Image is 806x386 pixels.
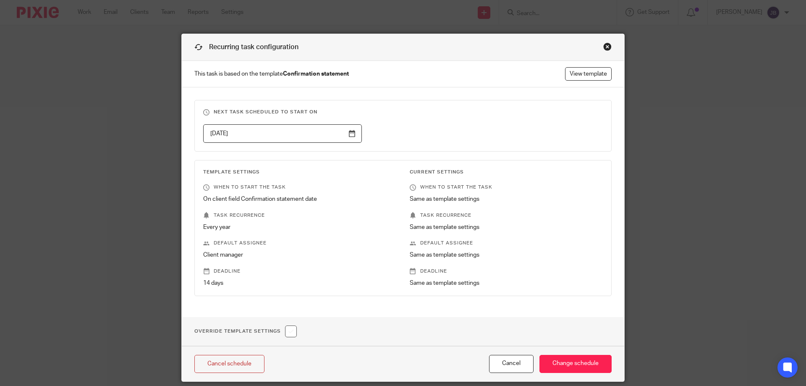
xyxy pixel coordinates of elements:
[203,279,396,287] p: 14 days
[410,169,603,176] h3: Current Settings
[489,355,534,373] button: Cancel
[410,279,603,287] p: Same as template settings
[194,42,298,52] h1: Recurring task configuration
[410,240,603,247] p: Default assignee
[194,326,297,337] h1: Override Template Settings
[194,355,264,373] a: Cancel schedule
[565,67,612,81] a: View template
[203,251,396,259] p: Client manager
[203,212,396,219] p: Task recurrence
[410,268,603,275] p: Deadline
[203,195,396,203] p: On client field Confirmation statement date
[539,355,612,373] input: Change schedule
[410,212,603,219] p: Task recurrence
[203,240,396,247] p: Default assignee
[410,195,603,203] p: Same as template settings
[203,268,396,275] p: Deadline
[410,251,603,259] p: Same as template settings
[410,223,603,231] p: Same as template settings
[203,223,396,231] p: Every year
[203,169,396,176] h3: Template Settings
[410,184,603,191] p: When to start the task
[194,70,349,78] span: This task is based on the template
[603,42,612,51] div: Close this dialog window
[283,71,349,77] strong: Confirmation statement
[203,184,396,191] p: When to start the task
[203,109,603,116] h3: Next task scheduled to start on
